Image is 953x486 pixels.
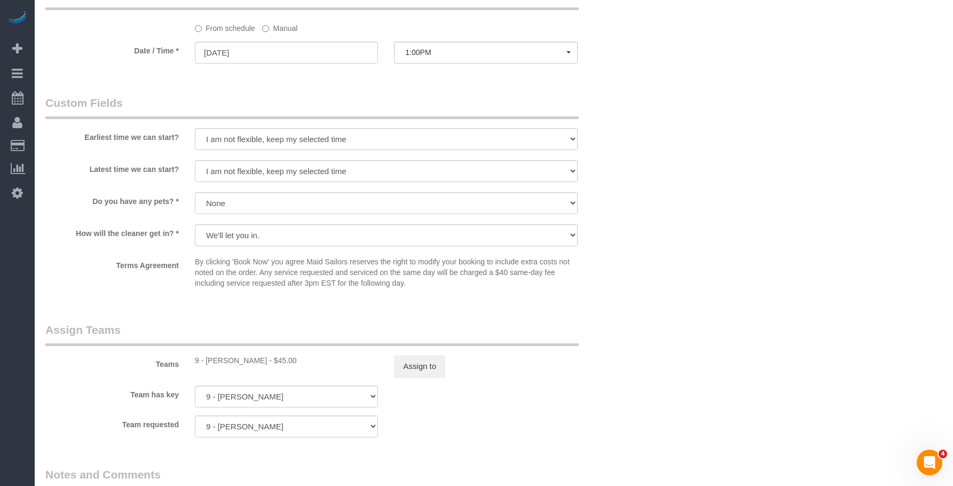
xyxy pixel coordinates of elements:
[45,95,579,119] legend: Custom Fields
[195,355,378,366] div: 1.5 hour x $30.00/hour
[394,42,577,64] button: 1:00PM
[37,192,187,207] label: Do you have any pets? *
[394,355,445,378] button: Assign to
[37,355,187,370] label: Teams
[262,25,269,32] input: Manual
[195,256,578,288] p: By clicking 'Book Now' you agree Maid Sailors reserves the right to modify your booking to includ...
[37,416,187,430] label: Team requested
[195,25,202,32] input: From schedule
[37,224,187,239] label: How will the cleaner get in? *
[917,450,942,475] iframe: Intercom live chat
[939,450,947,458] span: 4
[37,160,187,175] label: Latest time we can start?
[37,256,187,271] label: Terms Agreement
[45,322,579,346] legend: Assign Teams
[37,128,187,143] label: Earliest time we can start?
[195,19,255,34] label: From schedule
[195,42,378,64] input: MM/DD/YYYY
[37,42,187,56] label: Date / Time *
[262,19,297,34] label: Manual
[37,386,187,400] label: Team has key
[6,11,28,26] img: Automaid Logo
[405,48,566,57] span: 1:00PM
